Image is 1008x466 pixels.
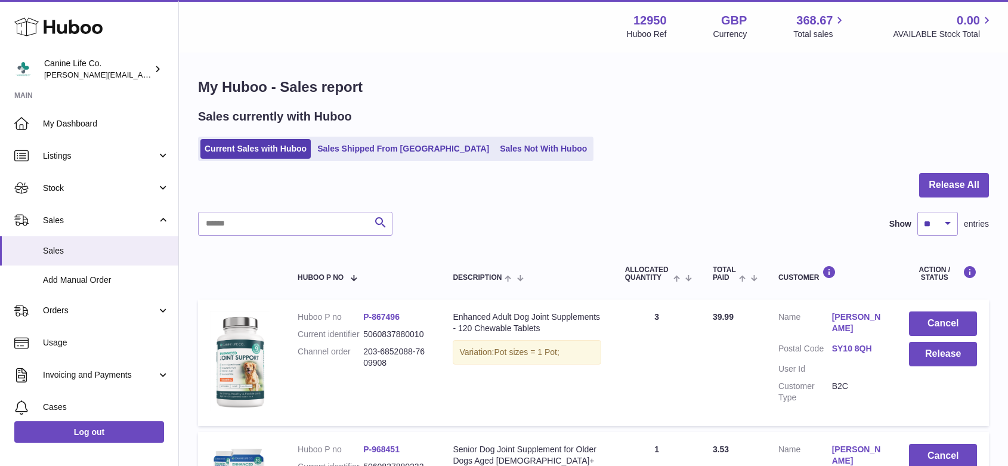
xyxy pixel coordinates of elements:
dt: Current identifier [298,329,363,340]
dt: User Id [778,363,832,375]
dt: Postal Code [778,343,832,357]
dt: Name [778,311,832,337]
div: Canine Life Co. [44,58,151,81]
h1: My Huboo - Sales report [198,78,989,97]
span: Total sales [793,29,846,40]
a: Sales Not With Huboo [496,139,591,159]
span: 39.99 [713,312,734,322]
span: Usage [43,337,169,348]
a: P-968451 [363,445,400,454]
a: P-867496 [363,312,400,322]
div: Huboo Ref [627,29,667,40]
dd: 203-6852088-7609908 [363,346,429,369]
button: Release [909,342,977,366]
span: Pot sizes = 1 Pot; [494,347,559,357]
button: Cancel [909,311,977,336]
a: Current Sales with Huboo [200,139,311,159]
div: Customer [778,266,886,282]
a: 368.67 Total sales [793,13,846,40]
span: 3.53 [713,445,729,454]
span: Orders [43,305,157,316]
span: [PERSON_NAME][EMAIL_ADDRESS][DOMAIN_NAME] [44,70,239,79]
div: Currency [713,29,747,40]
span: My Dashboard [43,118,169,129]
span: Listings [43,150,157,162]
dd: B2C [832,381,886,403]
dt: Customer Type [778,381,832,403]
span: Stock [43,183,157,194]
div: Enhanced Adult Dog Joint Supplements - 120 Chewable Tablets [453,311,601,334]
span: Sales [43,215,157,226]
dd: 5060837880010 [363,329,429,340]
strong: 12950 [633,13,667,29]
div: Variation: [453,340,601,365]
td: 3 [613,300,701,426]
a: SY10 8QH [832,343,886,354]
span: Huboo P no [298,274,344,282]
span: Add Manual Order [43,274,169,286]
span: 368.67 [796,13,833,29]
span: entries [964,218,989,230]
dt: Huboo P no [298,444,363,455]
strong: GBP [721,13,747,29]
h2: Sales currently with Huboo [198,109,352,125]
img: single-bottle-shot-web-optimised.png [210,311,270,411]
span: 0.00 [957,13,980,29]
a: [PERSON_NAME] [832,311,886,334]
dt: Channel order [298,346,363,369]
span: Total paid [713,266,736,282]
dt: Huboo P no [298,311,363,323]
span: Invoicing and Payments [43,369,157,381]
label: Show [889,218,911,230]
div: Action / Status [909,266,977,282]
a: Sales Shipped From [GEOGRAPHIC_DATA] [313,139,493,159]
a: 0.00 AVAILABLE Stock Total [893,13,994,40]
a: Log out [14,421,164,443]
span: Sales [43,245,169,257]
span: ALLOCATED Quantity [625,266,670,282]
span: Description [453,274,502,282]
button: Release All [919,173,989,197]
span: Cases [43,402,169,413]
img: kevin@clsgltd.co.uk [14,60,32,78]
span: AVAILABLE Stock Total [893,29,994,40]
